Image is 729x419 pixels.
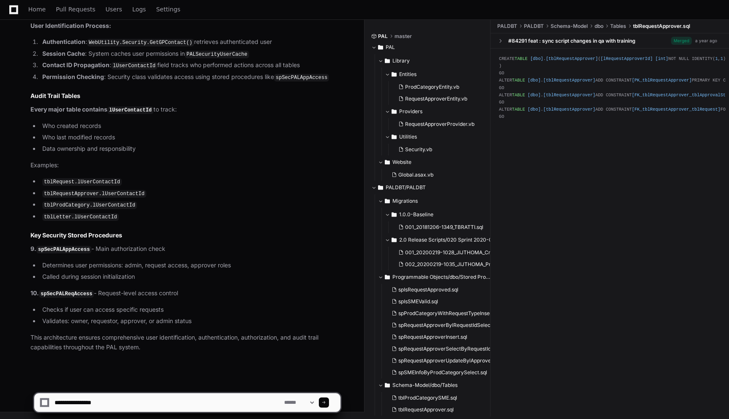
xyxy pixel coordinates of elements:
[395,144,479,155] button: Security.vb
[595,23,603,30] span: dbo
[36,246,91,253] code: spSecPALAppAccess
[30,105,340,115] p: to track:
[106,7,122,12] span: Users
[30,288,340,299] p: - Request-level access control
[40,261,340,270] li: Determines user permissions: admin, request access, approver roles
[392,209,397,220] svg: Directory
[512,107,525,112] span: TABLE
[42,61,110,68] strong: Contact ID Propagation
[385,56,390,66] svg: Directory
[185,51,249,58] code: PALSecurityUserCache
[40,144,340,154] li: Data ownership and responsibility
[398,322,500,329] span: spRequestApproverBylRequestIdSelect.sql
[497,23,517,30] span: PALDBT
[632,78,692,83] span: [PK_tblRequestApprover]
[30,161,340,170] p: Examples:
[398,171,433,178] span: Global.asax.vb
[398,286,458,293] span: spIsRequestApproved.sql
[392,57,410,64] span: Library
[543,107,595,112] span: [tblRequestApprover]
[399,237,495,243] span: 2.0 Release Scripts/020 Sprint 2020-02
[655,56,669,61] span: [int]
[40,121,340,131] li: Who created records
[528,78,541,83] span: [dbo]
[392,198,418,204] span: Migrations
[107,106,153,114] code: lUserContactId
[405,249,555,256] span: 001_20200219-1028_JIJTHOMA_Create_ProdCatSMETable.sql
[543,78,595,83] span: [tblRequestApprover]
[40,272,340,282] li: Called during session initialization
[405,84,459,90] span: ProdCategoryEntity.vb
[528,107,541,112] span: [dbo]
[274,74,329,82] code: spSecPALAppAccess
[388,355,493,367] button: spRequestApproverUpdateBylApproverContactId.sql
[42,178,122,186] code: tblRequest.lUserContactId
[632,107,720,112] span: [FK_tblRequestApprover_tblRequest]
[515,56,528,61] span: TABLE
[87,39,194,46] code: WebUtility.Security.GetGPContact()
[378,33,388,40] span: PAL
[512,93,525,98] span: TABLE
[388,284,493,296] button: spIsRequestApproved.sql
[40,49,340,59] li: : System caches user permissions in
[111,62,157,70] code: lUserContactId
[378,182,383,193] svg: Directory
[385,196,390,206] svg: Directory
[42,50,85,57] strong: Session Cache
[395,118,479,130] button: RequestApproverProvider.vb
[40,133,340,142] li: Who last modified records
[42,73,104,80] strong: Permission Checking
[386,44,395,51] span: PAL
[378,54,484,68] button: Library
[156,7,180,12] span: Settings
[398,346,526,352] span: spRequestApproverSelectByRequestIdApproverId.sql
[30,289,94,297] strong: 10.
[600,56,652,61] span: [lRequestApproverId]
[405,121,474,128] span: RequestApproverProvider.vb
[695,38,717,44] div: a year ago
[405,261,550,268] span: 002_20200219-1035_JIJTHOMA_ProdCatSME_LoadData.sql
[512,78,525,83] span: TABLE
[385,208,498,221] button: 1.0.0-Baseline
[546,56,598,61] span: [tblRequestApprover]
[671,37,692,45] span: Merged
[528,93,541,98] span: [dbo]
[551,23,588,30] span: Schema-Model
[378,194,491,208] button: Migrations
[385,272,390,282] svg: Directory
[378,155,484,169] button: Website
[385,105,484,118] button: Providers
[721,56,723,61] span: 1
[39,290,94,298] code: spSecPALReqAccess
[42,201,137,209] code: tblProdCategory.lUserContactId
[385,233,498,247] button: 2.0 Release Scripts/020 Sprint 2020-02
[385,130,484,144] button: Utilities
[388,169,479,181] button: Global.asax.vb
[610,23,626,30] span: Tables
[40,316,340,326] li: Validates: owner, requestor, approver, or admin status
[399,133,417,140] span: Utilities
[398,310,502,317] span: spProdCategoryWithRequestTypeInsert.sql
[40,305,340,315] li: Checks if user can access specific requests
[30,92,340,100] h2: Audit Trail Tables
[543,93,595,98] span: [tblRequestApprover]
[405,224,483,231] span: 001_20181206-1349_TBRATTI.sql
[388,331,493,343] button: spRequestApproverInsert.sql
[398,357,524,364] span: spRequestApproverUpdateBylApproverContactId.sql
[42,190,146,198] code: tblRequestApprover.lUserContactId
[524,23,544,30] span: PALDBT
[399,108,422,115] span: Providers
[388,307,493,319] button: spProdCategoryWithRequestTypeInsert.sql
[715,56,718,61] span: 1
[398,298,438,305] span: spIsSMEValid.sql
[132,7,146,12] span: Logs
[30,231,340,239] h2: Key Security Stored Procedures
[392,132,397,142] svg: Directory
[399,71,417,78] span: Entities
[56,7,95,12] span: Pull Requests
[395,93,479,105] button: RequestApproverEntity.vb
[392,235,397,245] svg: Directory
[371,181,484,194] button: PALDBT/PALDBT
[28,7,46,12] span: Home
[530,56,543,61] span: [dbo]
